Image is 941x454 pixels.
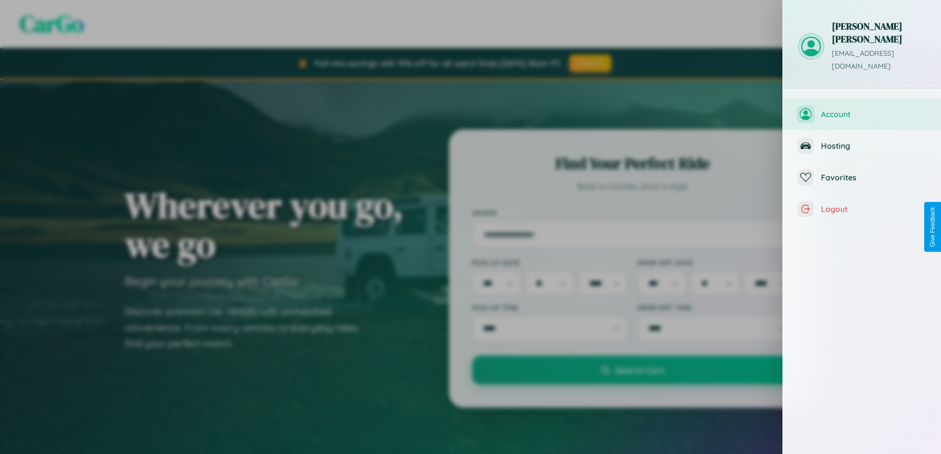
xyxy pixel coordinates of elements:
[832,20,926,45] h3: [PERSON_NAME] [PERSON_NAME]
[832,47,926,73] p: [EMAIL_ADDRESS][DOMAIN_NAME]
[783,193,941,225] button: Logout
[783,130,941,162] button: Hosting
[821,172,926,182] span: Favorites
[821,204,926,214] span: Logout
[783,162,941,193] button: Favorites
[929,207,936,247] div: Give Feedback
[821,141,926,151] span: Hosting
[821,109,926,119] span: Account
[783,98,941,130] button: Account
